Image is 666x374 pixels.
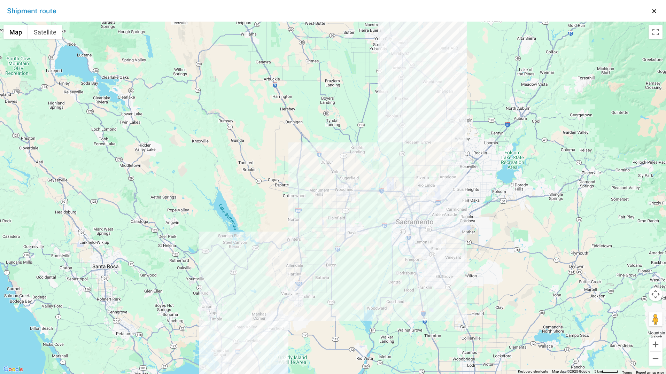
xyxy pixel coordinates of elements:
button: Map camera controls [649,287,663,301]
button: Map Scale: 5 km per 42 pixels [592,369,620,374]
button: Close [649,6,659,16]
h4: Shipment route [7,6,56,16]
button: Zoom out [649,352,663,366]
span: Map data ©2025 Google [552,369,590,373]
button: Show satellite imagery [28,25,62,39]
button: Toggle fullscreen view [649,25,663,39]
button: Zoom in [649,337,663,351]
span: 5 km [594,369,602,373]
img: Google [2,365,25,374]
button: Show street map [3,25,28,39]
a: Open this area in Google Maps (opens a new window) [2,365,25,374]
button: Keyboard shortcuts [518,369,548,374]
button: Drag Pegman onto the map to open Street View [649,312,663,326]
